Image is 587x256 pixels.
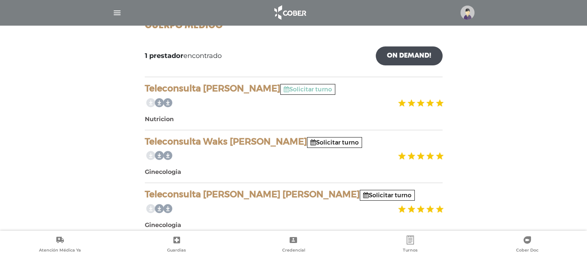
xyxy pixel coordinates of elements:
[310,139,359,146] a: Solicitar turno
[469,236,586,255] a: Cober Doc
[145,83,443,94] h4: Teleconsulta [PERSON_NAME]
[145,221,181,229] b: Ginecologia
[460,6,475,20] img: profile-placeholder.svg
[39,247,81,254] span: Atención Médica Ya
[282,247,305,254] span: Credencial
[403,247,418,254] span: Turnos
[145,116,174,123] b: Nutricion
[352,236,469,255] a: Turnos
[167,247,186,254] span: Guardias
[235,236,352,255] a: Credencial
[145,52,183,60] b: 1 prestador
[270,4,309,22] img: logo_cober_home-white.png
[145,21,443,32] h1: Cuerpo Médico
[145,189,443,200] h4: Teleconsulta [PERSON_NAME] [PERSON_NAME]
[516,247,538,254] span: Cober Doc
[397,95,444,111] img: estrellas_badge.png
[145,51,222,61] span: encontrado
[145,136,443,147] h4: Teleconsulta Waks [PERSON_NAME]
[363,192,411,199] a: Solicitar turno
[1,236,118,255] a: Atención Médica Ya
[397,201,444,217] img: estrellas_badge.png
[376,46,443,65] a: On Demand!
[145,168,181,175] b: Ginecologia
[112,8,122,17] img: Cober_menu-lines-white.svg
[397,148,444,164] img: estrellas_badge.png
[284,86,332,93] a: Solicitar turno
[118,236,235,255] a: Guardias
